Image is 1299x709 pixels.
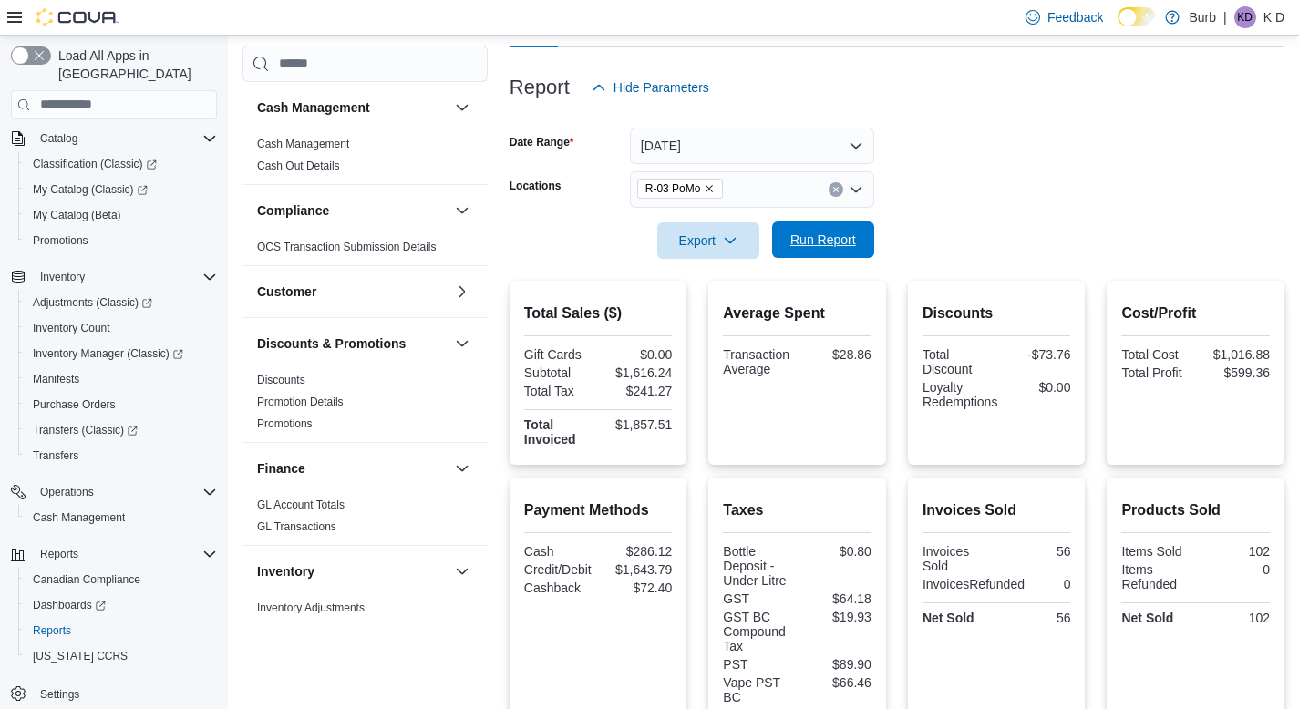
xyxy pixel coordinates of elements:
button: [US_STATE] CCRS [18,643,224,669]
span: Catalog [40,131,77,146]
p: K D [1263,6,1284,28]
h2: Products Sold [1121,499,1270,521]
a: Promotion Details [257,396,344,408]
h2: Discounts [923,303,1071,324]
h2: Total Sales ($) [524,303,673,324]
div: 102 [1200,611,1270,625]
span: My Catalog (Beta) [26,204,217,226]
span: Inventory Manager (Classic) [26,343,217,365]
span: Load All Apps in [GEOGRAPHIC_DATA] [51,46,217,83]
span: Hide Parameters [613,78,709,97]
div: Cashback [524,581,594,595]
button: Cash Management [451,97,473,118]
div: K D [1234,6,1256,28]
strong: Net Sold [1121,611,1173,625]
a: My Catalog (Beta) [26,204,129,226]
div: $28.86 [801,347,871,362]
span: Classification (Classic) [33,157,157,171]
span: Promotions [257,416,313,431]
span: Inventory [40,270,85,284]
div: GST [723,591,793,606]
span: Adjustments (Classic) [33,295,152,310]
a: Reports [26,620,78,642]
span: Purchase Orders [26,394,217,416]
span: Cash Management [26,507,217,529]
button: Transfers [18,443,224,468]
button: Catalog [33,128,85,149]
button: Operations [4,479,224,505]
button: Finance [257,459,448,478]
span: KD [1237,6,1253,28]
div: Discounts & Promotions [242,369,488,442]
button: Open list of options [849,182,863,197]
strong: Total Invoiced [524,417,576,447]
a: Settings [33,683,87,705]
span: Promotion Details [257,395,344,409]
a: Dashboards [26,594,113,616]
div: $286.12 [602,544,672,559]
button: Cash Management [18,505,224,530]
a: Dashboards [18,592,224,618]
a: Cash Out Details [257,159,340,172]
button: Inventory Count [18,315,224,341]
div: Subtotal [524,365,594,380]
button: Canadian Compliance [18,567,224,592]
span: Promotions [26,230,217,252]
span: OCS Transaction Submission Details [257,240,437,254]
a: Manifests [26,368,87,390]
span: Promotions [33,233,88,248]
button: Inventory [451,560,473,582]
span: Settings [40,687,79,702]
a: Inventory Manager (Classic) [26,343,191,365]
span: Classification (Classic) [26,153,217,175]
div: Cash Management [242,133,488,184]
span: My Catalog (Classic) [26,179,217,200]
h2: Invoices Sold [923,499,1071,521]
div: $1,857.51 [602,417,672,432]
a: Transfers (Classic) [26,419,145,441]
span: Dark Mode [1118,26,1119,27]
span: My Catalog (Classic) [33,182,148,197]
div: $19.93 [801,610,871,624]
div: $0.80 [801,544,871,559]
span: Purchase Orders [33,397,116,412]
span: Manifests [26,368,217,390]
span: R-03 PoMo [637,179,724,199]
span: Reports [40,547,78,561]
a: GL Account Totals [257,498,345,511]
span: GL Account Totals [257,498,345,512]
div: 0 [1032,577,1070,591]
span: Catalog [33,128,217,149]
div: $0.00 [602,347,672,362]
button: Discounts & Promotions [257,334,448,353]
span: Manifests [33,372,79,386]
p: | [1223,6,1227,28]
h3: Discounts & Promotions [257,334,406,353]
button: Clear input [829,182,843,197]
button: Compliance [257,201,448,220]
h3: Inventory [257,562,314,581]
input: Dark Mode [1118,7,1156,26]
div: 56 [1000,544,1070,559]
div: $599.36 [1200,365,1270,380]
h2: Cost/Profit [1121,303,1270,324]
div: $1,016.88 [1200,347,1270,362]
span: R-03 PoMo [645,180,701,198]
span: Inventory [33,266,217,288]
span: Cash Out Details [257,159,340,173]
button: Reports [4,541,224,567]
span: Cash Management [257,137,349,151]
div: Transaction Average [723,347,793,376]
button: Settings [4,680,224,706]
div: Total Profit [1121,365,1191,380]
div: GST BC Compound Tax [723,610,793,653]
div: Credit/Debit [524,562,594,577]
span: Transfers (Classic) [33,423,138,437]
div: Items Sold [1121,544,1191,559]
a: Promotions [257,417,313,430]
div: $64.18 [801,591,871,606]
button: Run Report [772,221,874,258]
div: Bottle Deposit - Under Litre [723,544,793,588]
span: Inventory Adjustments [257,601,365,615]
div: Loyalty Redemptions [923,380,998,409]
